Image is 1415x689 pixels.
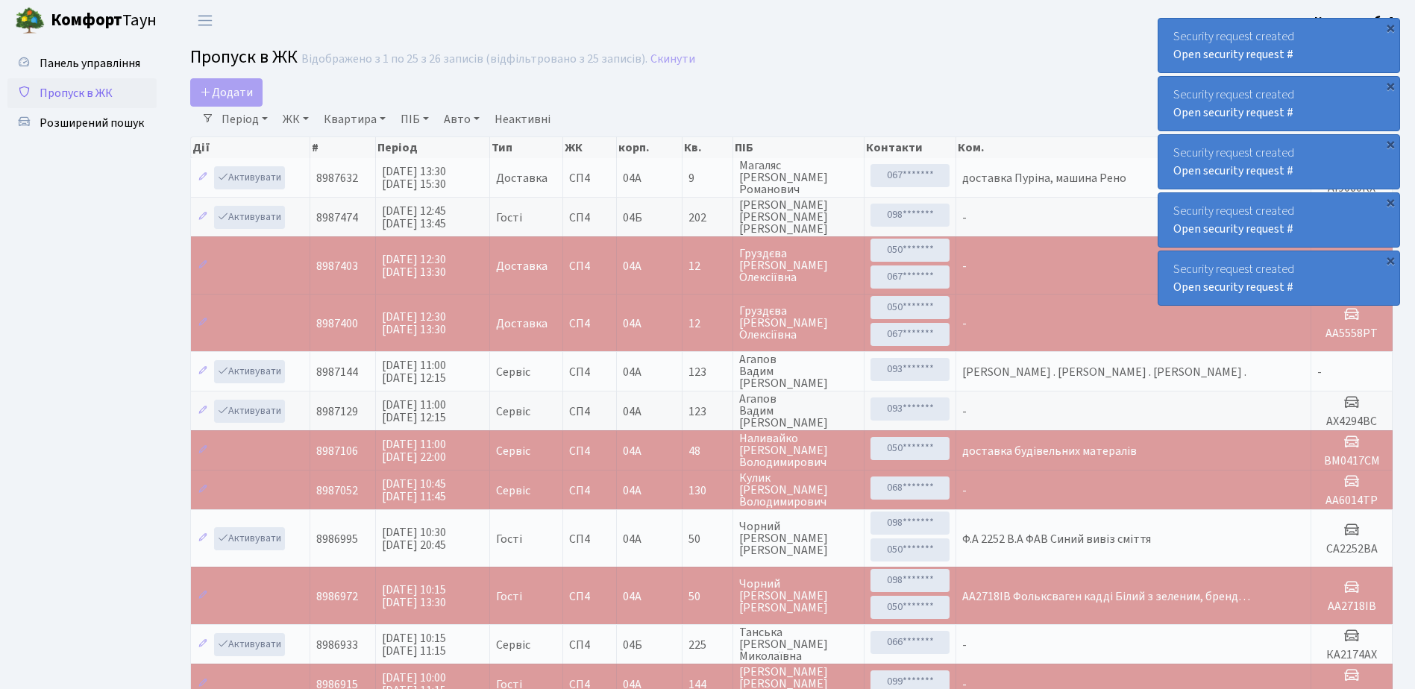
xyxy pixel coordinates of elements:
span: - [962,315,967,332]
span: - [1317,364,1322,380]
a: Додати [190,78,263,107]
span: 04А [623,364,641,380]
th: # [310,137,375,158]
span: 8986933 [316,637,358,653]
span: [DATE] 13:30 [DATE] 15:30 [382,163,446,192]
a: Активувати [214,527,285,550]
span: 130 [688,485,727,497]
button: Переключити навігацію [186,8,224,33]
span: СП4 [569,445,609,457]
a: Панель управління [7,48,157,78]
a: Активувати [214,166,285,189]
a: Open security request # [1173,279,1293,295]
span: 8987403 [316,258,358,274]
span: доставка Пуріна, машина Рено [962,170,1126,186]
span: СП4 [569,639,609,651]
span: 123 [688,366,727,378]
span: Груздєва [PERSON_NAME] Олексіївна [739,248,858,283]
span: СП4 [569,212,609,224]
div: Security request created [1158,19,1399,72]
a: Консьєрж б. 4. [1314,12,1397,30]
span: Пропуск в ЖК [190,44,298,70]
div: × [1383,195,1398,210]
a: Активувати [214,206,285,229]
a: Активувати [214,360,285,383]
div: Security request created [1158,193,1399,247]
a: Розширений пошук [7,108,157,138]
span: 50 [688,591,727,603]
span: СП4 [569,485,609,497]
h5: АА6014ТР [1317,494,1386,508]
span: 8987144 [316,364,358,380]
div: × [1383,78,1398,93]
span: Доставка [496,172,548,184]
span: Танська [PERSON_NAME] Миколаївна [739,626,858,662]
span: 123 [688,406,727,418]
span: - [962,403,967,420]
a: Open security request # [1173,163,1293,179]
span: 04А [623,482,641,499]
span: Сервіс [496,406,530,418]
span: 04А [623,258,641,274]
div: Відображено з 1 по 25 з 26 записів (відфільтровано з 25 записів). [301,52,647,66]
a: Скинути [650,52,695,66]
th: ПІБ [733,137,865,158]
th: Ком. [956,137,1311,158]
a: Open security request # [1173,46,1293,63]
span: Додати [200,84,253,101]
span: [DATE] 12:30 [DATE] 13:30 [382,251,446,280]
a: Активувати [214,633,285,656]
th: корп. [617,137,683,158]
a: Пропуск в ЖК [7,78,157,108]
span: [DATE] 11:00 [DATE] 12:15 [382,357,446,386]
span: 8987106 [316,443,358,459]
div: Security request created [1158,251,1399,305]
span: Доставка [496,260,548,272]
span: - [962,482,967,499]
span: 04А [623,403,641,420]
th: Тип [490,137,564,158]
th: Період [376,137,490,158]
span: Ф.А 2252 В.А ФАВ Синий вивіз сміття [962,531,1151,547]
span: Агапов Вадим [PERSON_NAME] [739,393,858,429]
div: × [1383,20,1398,35]
th: Кв. [683,137,733,158]
h5: АА2718ІВ [1317,600,1386,614]
h5: ВМ0417СМ [1317,454,1386,468]
span: АА2718ІВ Фольксваген кадді Білий з зеленим, бренд… [962,588,1250,605]
span: [DATE] 11:00 [DATE] 22:00 [382,436,446,465]
span: 04А [623,315,641,332]
span: [DATE] 10:45 [DATE] 11:45 [382,476,446,505]
a: Період [216,107,274,132]
span: Сервіс [496,366,530,378]
span: 04А [623,170,641,186]
span: СП4 [569,406,609,418]
span: Гості [496,533,522,545]
div: Security request created [1158,135,1399,189]
span: 12 [688,318,727,330]
span: Груздєва [PERSON_NAME] Олексіївна [739,305,858,341]
a: Квартира [318,107,392,132]
span: СП4 [569,260,609,272]
span: [DATE] 12:30 [DATE] 13:30 [382,309,446,338]
span: 48 [688,445,727,457]
div: × [1383,136,1398,151]
span: Розширений пошук [40,115,144,131]
span: доставка будівельних матералів [962,443,1137,459]
span: [DATE] 10:15 [DATE] 11:15 [382,630,446,659]
a: Open security request # [1173,221,1293,237]
a: ПІБ [395,107,435,132]
span: Сервіс [496,485,530,497]
span: 04А [623,443,641,459]
h5: СА2252ВА [1317,542,1386,556]
span: Доставка [496,318,548,330]
span: 50 [688,533,727,545]
a: Активувати [214,400,285,423]
span: 8987052 [316,482,358,499]
span: - [962,210,967,226]
span: [DATE] 10:15 [DATE] 13:30 [382,582,446,611]
h5: КА2174АХ [1317,648,1386,662]
span: [DATE] 10:30 [DATE] 20:45 [382,524,446,553]
span: Пропуск в ЖК [40,85,113,101]
span: Сервіс [496,445,530,457]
